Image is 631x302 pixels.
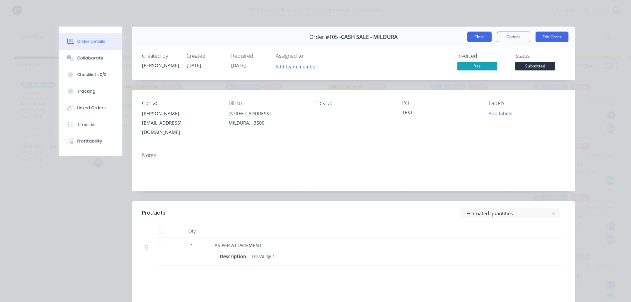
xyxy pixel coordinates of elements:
div: PO [402,100,478,106]
button: Profitability [59,133,122,150]
div: Status [515,53,565,59]
span: Yes [457,62,497,70]
div: Products [142,209,165,217]
button: Close [467,32,492,42]
div: Order details [77,39,105,45]
span: [DATE] [187,62,201,68]
div: Qty [172,225,212,238]
div: Created by [142,53,179,59]
button: Timeline [59,116,122,133]
div: Notes [142,152,565,158]
div: MILDURA, , 3500 [229,118,305,128]
div: [PERSON_NAME][EMAIL_ADDRESS][DOMAIN_NAME] [142,109,218,137]
div: Checklists 0/0 [77,72,106,78]
span: CASH SALE - MILDURA [341,34,398,40]
span: 1 [191,242,193,249]
div: Tracking [77,88,95,94]
div: Description [220,252,249,261]
button: Tracking [59,83,122,100]
div: Required [231,53,268,59]
div: [STREET_ADDRESS] [229,109,305,118]
span: Submitted [515,62,555,70]
div: Labels [489,100,565,106]
button: Linked Orders [59,100,122,116]
div: TEST [402,109,478,118]
div: Invoiced [457,53,507,59]
button: Add team member [276,62,321,71]
div: [PERSON_NAME] [142,109,218,118]
div: TOTAL @ 1 [249,252,278,261]
div: [PERSON_NAME] [142,62,179,69]
div: Profitability [77,138,102,144]
span: AS PER ATTACHMENT [215,242,262,249]
div: [STREET_ADDRESS]MILDURA, , 3500 [229,109,305,130]
button: Order details [59,33,122,50]
button: Collaborate [59,50,122,66]
div: Created [187,53,223,59]
button: Edit Order [536,32,568,42]
button: Options [497,32,530,42]
div: Contact [142,100,218,106]
div: Linked Orders [77,105,106,111]
div: [EMAIL_ADDRESS][DOMAIN_NAME] [142,118,218,137]
div: Collaborate [77,55,103,61]
button: Checklists 0/0 [59,66,122,83]
button: Add labels [485,109,516,118]
button: Add team member [272,62,321,71]
span: Order #105 - [309,34,341,40]
div: Bill to [229,100,305,106]
div: Timeline [77,122,95,128]
button: Submitted [515,62,555,72]
div: Assigned to [276,53,342,59]
div: Pick up [315,100,392,106]
span: [DATE] [231,62,246,68]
